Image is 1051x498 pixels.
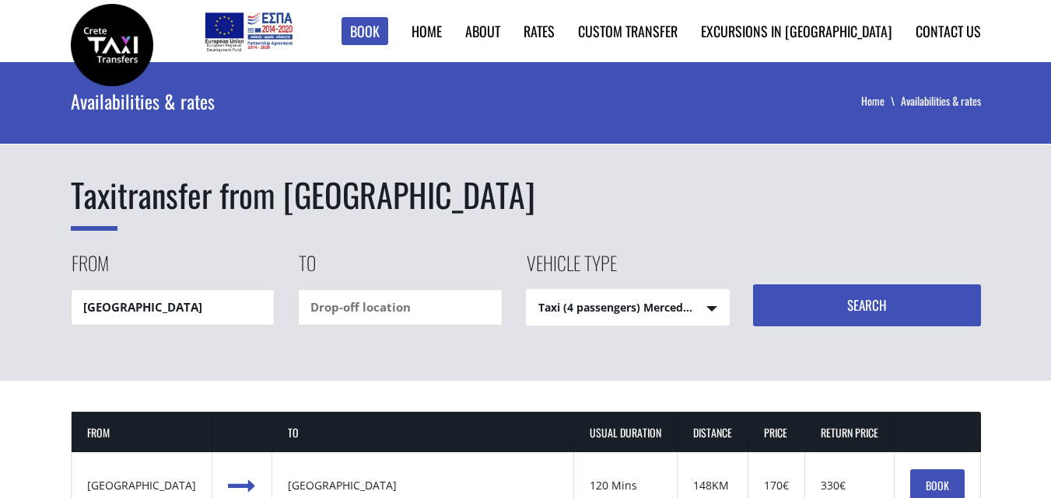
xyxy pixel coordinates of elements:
input: Pickup location [71,289,275,326]
img: Crete Taxi Transfers | Rates & availability for transfers in Crete | Crete Taxi Transfers [71,4,153,86]
th: FROM [72,412,212,453]
th: TO [272,412,574,453]
div: 330€ [821,478,878,493]
h1: transfer from [GEOGRAPHIC_DATA] [71,172,981,218]
a: Crete Taxi Transfers | Rates & availability for transfers in Crete | Crete Taxi Transfers [71,35,153,51]
th: PRICE [748,412,805,453]
span: Taxi [71,170,117,231]
div: 120 Mins [590,478,661,493]
div: 170€ [764,478,789,493]
a: Home [861,92,901,109]
li: Availabilities & rates [901,93,981,109]
a: About [465,21,500,41]
input: Drop-off location [298,289,503,326]
a: Custom Transfer [578,21,678,41]
a: Home [412,21,442,41]
div: [GEOGRAPHIC_DATA] [87,478,196,493]
label: To [298,249,316,289]
a: Book [342,17,388,46]
label: Vehicle type [526,249,617,289]
span: Taxi (4 passengers) Mercedes E Class [527,290,730,326]
a: Contact us [916,21,981,41]
th: RETURN PRICE [805,412,895,453]
div: Availabilities & rates [71,62,567,140]
div: 148KM [693,478,732,493]
a: Excursions in [GEOGRAPHIC_DATA] [701,21,892,41]
div: [GEOGRAPHIC_DATA] [288,478,558,493]
a: Rates [524,21,555,41]
img: e-bannersEUERDF180X90.jpg [202,8,295,54]
th: DISTANCE [678,412,748,453]
label: From [71,249,109,289]
button: Search [753,284,981,326]
th: USUAL DURATION [574,412,678,453]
